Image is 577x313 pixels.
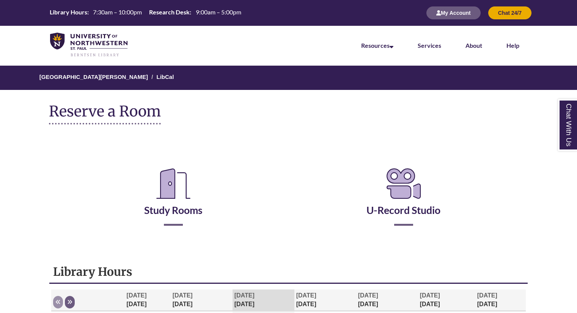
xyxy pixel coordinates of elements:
th: [DATE] [475,289,526,311]
th: [DATE] [294,289,356,311]
span: [DATE] [173,292,193,299]
span: 7:30am – 10:00pm [93,8,142,16]
th: [DATE] [418,289,475,311]
span: [DATE] [234,292,255,299]
a: U-Record Studio [366,185,440,216]
span: [DATE] [477,292,497,299]
h1: Reserve a Room [49,103,161,124]
table: Hours Today [47,8,244,17]
div: Reserve a Room [49,143,528,248]
a: Study Rooms [144,185,203,216]
a: [GEOGRAPHIC_DATA][PERSON_NAME] [39,74,148,80]
button: Next week [65,296,75,308]
a: Help [506,42,519,49]
a: Chat 24/7 [488,9,531,16]
a: Hours Today [47,8,244,18]
span: [DATE] [127,292,147,299]
a: LibCal [156,74,174,80]
th: [DATE] [356,289,418,311]
span: [DATE] [296,292,316,299]
a: Resources [361,42,393,49]
a: About [465,42,482,49]
th: [DATE] [171,289,233,311]
a: My Account [426,9,481,16]
img: UNWSP Library Logo [50,33,127,57]
span: 9:00am – 5:00pm [196,8,241,16]
th: [DATE] [233,289,294,311]
th: Library Hours: [47,8,90,16]
th: Research Desk: [146,8,192,16]
nav: Breadcrumb [49,66,528,90]
th: [DATE] [125,289,171,311]
a: Services [418,42,441,49]
button: My Account [426,6,481,19]
span: [DATE] [358,292,378,299]
button: Chat 24/7 [488,6,531,19]
h1: Library Hours [53,264,524,279]
span: [DATE] [420,292,440,299]
button: Previous week [53,296,63,308]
